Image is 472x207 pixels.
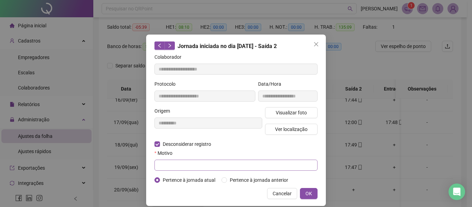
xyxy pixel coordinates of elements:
[273,190,292,197] span: Cancelar
[305,190,312,197] span: OK
[160,140,214,148] span: Desconsiderar registro
[300,188,318,199] button: OK
[154,41,318,50] div: Jornada iniciada no dia [DATE] - Saída 2
[313,41,319,47] span: close
[449,184,465,200] div: Open Intercom Messenger
[154,80,180,88] label: Protocolo
[164,41,175,50] button: right
[265,124,318,135] button: Ver localização
[227,176,291,184] span: Pertence à jornada anterior
[311,39,322,50] button: Close
[154,41,165,50] button: left
[276,109,307,116] span: Visualizar foto
[160,176,218,184] span: Pertence à jornada atual
[154,149,177,157] label: Motivo
[154,53,186,61] label: Colaborador
[265,107,318,118] button: Visualizar foto
[275,125,308,133] span: Ver localização
[157,43,162,48] span: left
[267,188,297,199] button: Cancelar
[167,43,172,48] span: right
[258,80,286,88] label: Data/Hora
[154,107,174,115] label: Origem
